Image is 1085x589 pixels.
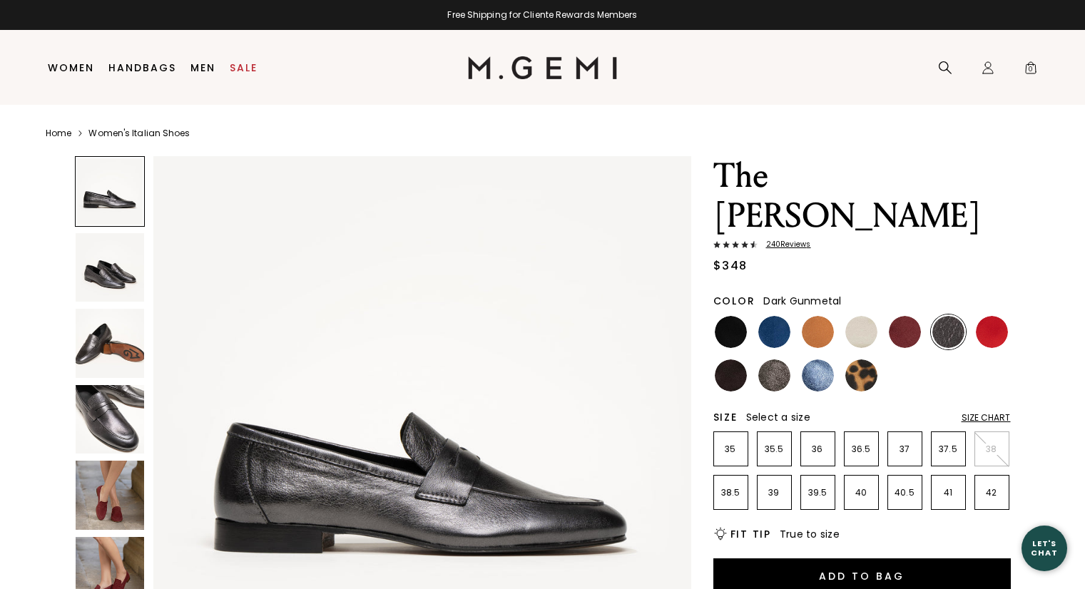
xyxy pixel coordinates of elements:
span: 0 [1024,63,1038,78]
img: Light Oatmeal [845,316,877,348]
a: Men [190,62,215,73]
p: 37.5 [932,444,965,455]
a: Sale [230,62,258,73]
p: 38.5 [714,487,748,498]
img: Cocoa [758,359,790,391]
p: 35.5 [758,444,791,455]
img: Leopard [845,359,877,391]
img: Sunset Red [976,316,1008,348]
img: The Sacca Donna [76,385,145,454]
p: 36 [801,444,835,455]
p: 38 [975,444,1009,455]
div: Let's Chat [1022,539,1067,557]
a: Home [46,128,71,139]
p: 40.5 [888,487,922,498]
img: Navy [758,316,790,348]
p: 36.5 [845,444,878,455]
p: 39 [758,487,791,498]
p: 37 [888,444,922,455]
img: The Sacca Donna [76,461,145,530]
p: 39.5 [801,487,835,498]
p: 42 [975,487,1009,498]
span: 240 Review s [758,240,811,249]
img: Black [715,316,747,348]
div: Size Chart [962,412,1011,424]
p: 41 [932,487,965,498]
span: Dark Gunmetal [763,294,841,308]
img: The Sacca Donna [76,309,145,378]
p: 35 [714,444,748,455]
img: Dark Chocolate [715,359,747,391]
img: The Sacca Donna [76,233,145,302]
h2: Color [713,295,755,307]
h2: Size [713,411,738,423]
a: 240Reviews [713,240,1011,252]
img: Dark Gunmetal [932,316,964,348]
img: Burgundy [889,316,921,348]
p: 40 [845,487,878,498]
img: Sapphire [802,359,834,391]
div: $348 [713,257,748,275]
span: True to size [780,527,840,541]
a: Women [48,62,94,73]
img: M.Gemi [468,56,617,79]
a: Women's Italian Shoes [88,128,190,139]
span: Select a size [746,410,810,424]
h2: Fit Tip [730,528,771,540]
img: Luggage [802,316,834,348]
h1: The [PERSON_NAME] [713,156,1011,236]
a: Handbags [108,62,176,73]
